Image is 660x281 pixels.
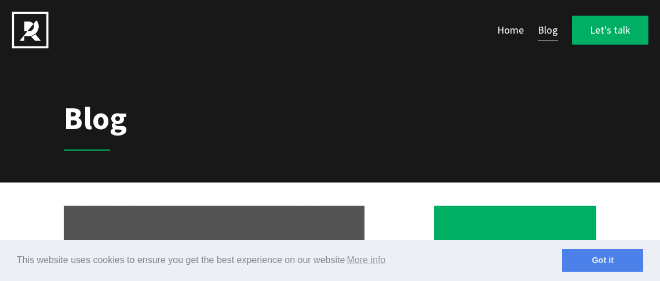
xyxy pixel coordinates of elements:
[497,19,524,42] a: Home
[538,19,558,42] a: Blog
[562,249,643,272] a: dismiss cookie message
[17,251,562,269] span: This website uses cookies to ensure you get the best experience on our website
[572,16,648,45] a: Let's talk
[64,93,597,150] span: Blog
[12,12,49,49] img: PROGMATIQ - web design and web development company
[345,251,387,269] a: learn more about cookies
